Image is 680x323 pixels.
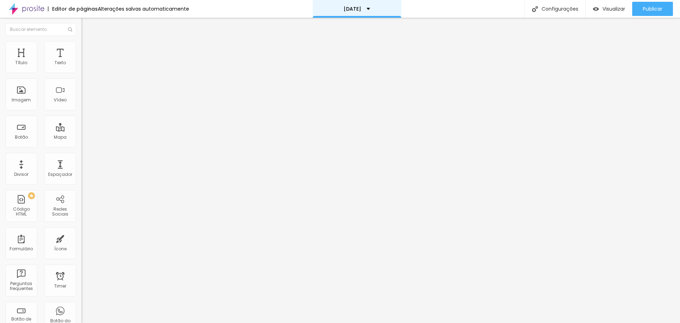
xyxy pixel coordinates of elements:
button: Publicar [632,2,673,16]
span: Visualizar [602,6,625,12]
img: view-1.svg [593,6,599,12]
div: Código HTML [7,207,35,217]
div: Formulário [10,246,33,251]
div: Timer [54,284,66,289]
img: Icone [532,6,538,12]
div: Texto [55,60,66,65]
p: [DATE] [344,6,361,11]
div: Mapa [54,135,67,140]
button: Visualizar [586,2,632,16]
div: Perguntas frequentes [7,281,35,291]
div: Editor de páginas [48,6,98,11]
div: Vídeo [54,98,67,102]
div: Imagem [12,98,31,102]
div: Divisor [14,172,28,177]
div: Espaçador [48,172,72,177]
div: Ícone [54,246,67,251]
img: Icone [68,27,72,32]
div: Título [15,60,27,65]
div: Redes Sociais [46,207,74,217]
input: Buscar elemento [5,23,76,36]
iframe: Editor [81,18,680,323]
div: Botão [15,135,28,140]
span: Publicar [643,6,662,12]
div: Alterações salvas automaticamente [98,6,189,11]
